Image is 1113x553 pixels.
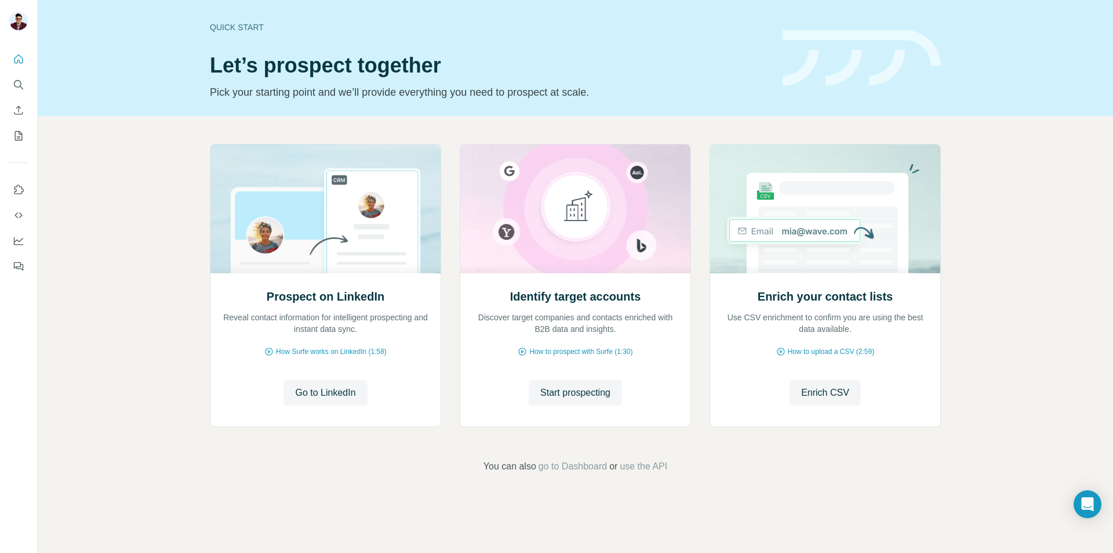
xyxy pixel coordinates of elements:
[710,144,941,273] img: Enrich your contact lists
[783,30,941,86] img: banner
[510,288,641,305] h2: Identify target accounts
[210,21,769,33] div: Quick start
[9,256,28,277] button: Feedback
[9,100,28,121] button: Enrich CSV
[540,386,610,400] span: Start prospecting
[758,288,893,305] h2: Enrich your contact lists
[9,125,28,146] button: My lists
[460,144,691,273] img: Identify target accounts
[9,49,28,70] button: Quick start
[472,312,679,335] p: Discover target companies and contacts enriched with B2B data and insights.
[9,230,28,251] button: Dashboard
[483,460,536,474] span: You can also
[9,179,28,200] button: Use Surfe on LinkedIn
[609,460,617,474] span: or
[620,460,667,474] button: use the API
[210,54,769,77] h1: Let’s prospect together
[267,288,384,305] h2: Prospect on LinkedIn
[801,386,849,400] span: Enrich CSV
[529,380,622,406] button: Start prospecting
[529,346,632,357] span: How to prospect with Surfe (1:30)
[210,144,441,273] img: Prospect on LinkedIn
[210,84,769,100] p: Pick your starting point and we’ll provide everything you need to prospect at scale.
[9,205,28,226] button: Use Surfe API
[9,74,28,95] button: Search
[295,386,355,400] span: Go to LinkedIn
[276,346,387,357] span: How Surfe works on LinkedIn (1:58)
[788,346,874,357] span: How to upload a CSV (2:59)
[222,312,429,335] p: Reveal contact information for intelligent prospecting and instant data sync.
[790,380,861,406] button: Enrich CSV
[1074,490,1101,518] div: Open Intercom Messenger
[9,12,28,30] img: Avatar
[539,460,607,474] button: go to Dashboard
[722,312,929,335] p: Use CSV enrichment to confirm you are using the best data available.
[283,380,367,406] button: Go to LinkedIn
